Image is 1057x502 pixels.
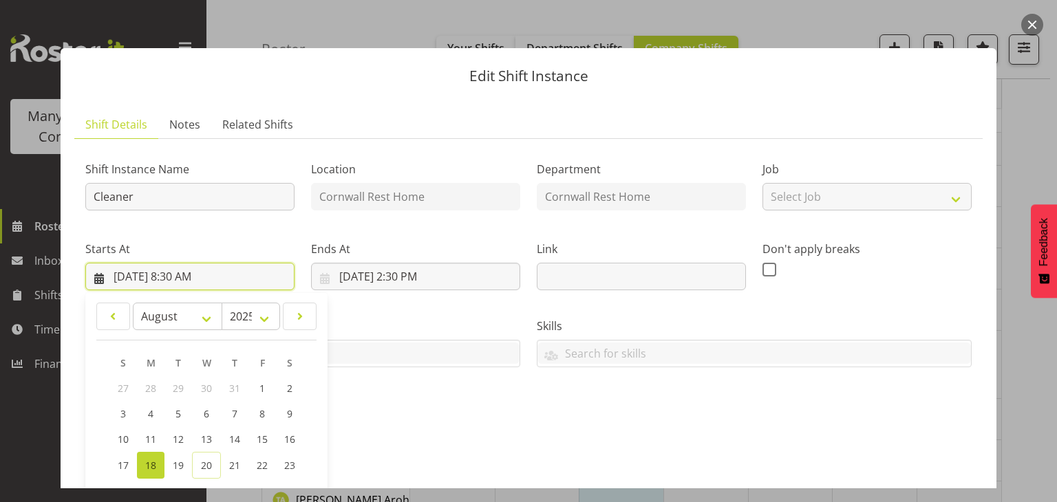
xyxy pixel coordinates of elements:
span: 29 [173,382,184,395]
span: 4 [148,407,153,420]
a: 12 [164,426,192,452]
span: W [202,356,211,369]
label: Starts At [85,241,295,257]
a: 8 [248,401,276,426]
span: 30 [201,382,212,395]
span: 7 [232,407,237,420]
input: Shift Instance Name [85,183,295,210]
span: 29 [257,485,268,498]
a: 3 [109,401,137,426]
a: 6 [192,401,221,426]
a: 1 [248,375,276,401]
input: Click to select... [85,263,295,290]
a: 15 [248,426,276,452]
span: 12 [173,433,184,446]
span: S [120,356,126,369]
span: Notes [169,116,200,133]
span: 8 [259,407,265,420]
span: 15 [257,433,268,446]
span: Related Shifts [222,116,293,133]
span: 11 [145,433,156,446]
a: 11 [137,426,164,452]
span: 21 [229,459,240,472]
span: 28 [229,485,240,498]
label: Job [762,161,972,177]
span: 13 [201,433,212,446]
span: 18 [145,459,156,472]
a: 2 [276,375,303,401]
label: Shift Instance Name [85,161,295,177]
span: 31 [229,382,240,395]
span: S [287,356,292,369]
input: Click to select... [311,263,520,290]
span: F [260,356,265,369]
a: 17 [109,452,137,479]
span: T [232,356,237,369]
span: Feedback [1038,218,1050,266]
input: Search for skills [537,342,971,364]
span: 27 [118,382,129,395]
span: 1 [259,382,265,395]
a: 16 [276,426,303,452]
span: 3 [120,407,126,420]
label: Location [311,161,520,177]
a: 7 [221,401,248,426]
span: 25 [145,485,156,498]
span: 30 [284,485,295,498]
span: 6 [204,407,209,420]
label: Link [537,241,746,257]
label: Don't apply breaks [762,241,972,257]
span: 5 [175,407,181,420]
p: Edit Shift Instance [74,69,983,83]
button: Feedback - Show survey [1031,204,1057,298]
span: 23 [284,459,295,472]
span: 20 [201,459,212,472]
span: 16 [284,433,295,446]
label: Department [537,161,746,177]
h5: Roles [167,481,889,498]
a: 14 [221,426,248,452]
a: 10 [109,426,137,452]
span: 27 [201,485,212,498]
label: Ends At [311,241,520,257]
a: 9 [276,401,303,426]
span: Shift Details [85,116,147,133]
span: M [147,356,156,369]
span: 9 [287,407,292,420]
span: 22 [257,459,268,472]
span: 10 [118,433,129,446]
a: 19 [164,452,192,479]
a: 22 [248,452,276,479]
span: T [175,356,181,369]
span: 28 [145,382,156,395]
a: 18 [137,452,164,479]
a: 5 [164,401,192,426]
span: 2 [287,382,292,395]
span: 19 [173,459,184,472]
span: 17 [118,459,129,472]
a: 20 [192,452,221,479]
a: 4 [137,401,164,426]
a: 23 [276,452,303,479]
label: Skills [537,318,972,334]
a: 21 [221,452,248,479]
span: 14 [229,433,240,446]
span: 24 [118,485,129,498]
span: 26 [173,485,184,498]
a: 13 [192,426,221,452]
